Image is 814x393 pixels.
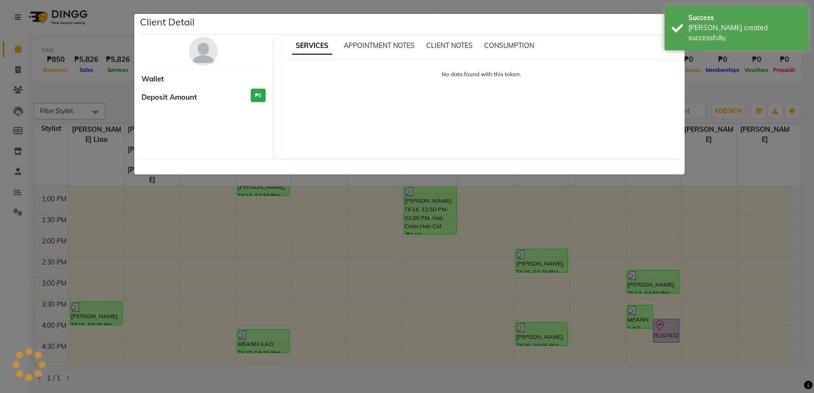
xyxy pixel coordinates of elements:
span: CONSUMPTION [484,41,534,50]
span: Wallet [141,74,164,85]
span: SERVICES [292,37,332,55]
div: Success [688,13,801,23]
h3: ₱0 [251,89,266,103]
p: No data found with this token. [290,70,673,79]
div: Bill created successfully. [688,23,801,43]
span: APPOINTMENT NOTES [344,41,415,50]
h5: Client Detail [140,15,195,29]
img: avatar [189,37,218,66]
span: Deposit Amount [141,92,197,103]
span: CLIENT NOTES [426,41,473,50]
